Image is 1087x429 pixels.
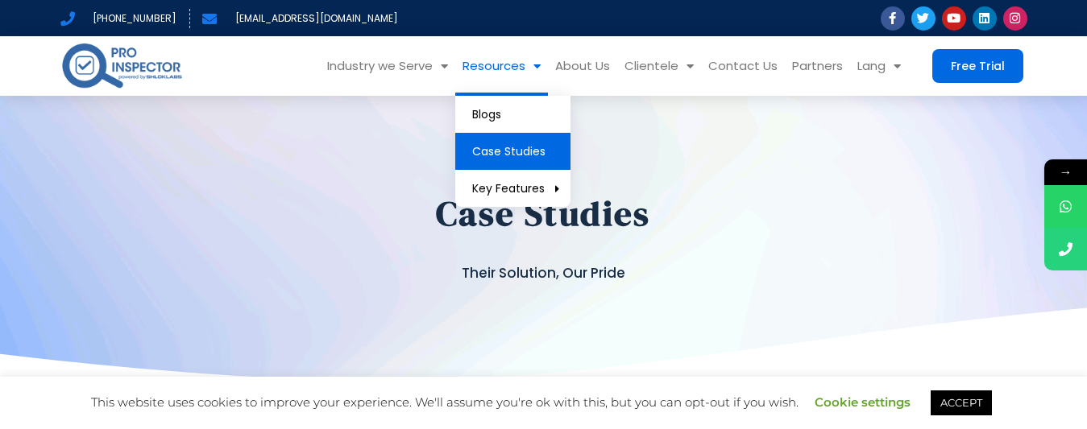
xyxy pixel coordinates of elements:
[815,394,911,410] a: Cookie settings
[91,394,996,410] span: This website uses cookies to improve your experience. We'll assume you're ok with this, but you c...
[951,60,1005,72] span: Free Trial
[455,36,548,96] a: Resources
[455,96,570,207] ul: Resources
[209,36,908,96] nav: Menu
[932,49,1023,83] a: Free Trial
[60,40,184,91] img: pro-inspector-logo
[931,390,992,415] a: ACCEPT
[785,36,850,96] a: Partners
[320,36,455,96] a: Industry we Serve
[68,184,1019,242] h1: Case Studies
[455,96,570,133] a: Blogs
[455,133,570,170] a: Case Studies
[89,9,176,28] span: [PHONE_NUMBER]
[455,170,570,207] a: Key Features
[1044,159,1087,185] span: →
[231,9,398,28] span: [EMAIL_ADDRESS][DOMAIN_NAME]
[68,259,1019,287] div: Their Solution, Our Pride
[617,36,701,96] a: Clientele
[548,36,617,96] a: About Us
[202,9,398,28] a: [EMAIL_ADDRESS][DOMAIN_NAME]
[701,36,785,96] a: Contact Us
[850,36,908,96] a: Lang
